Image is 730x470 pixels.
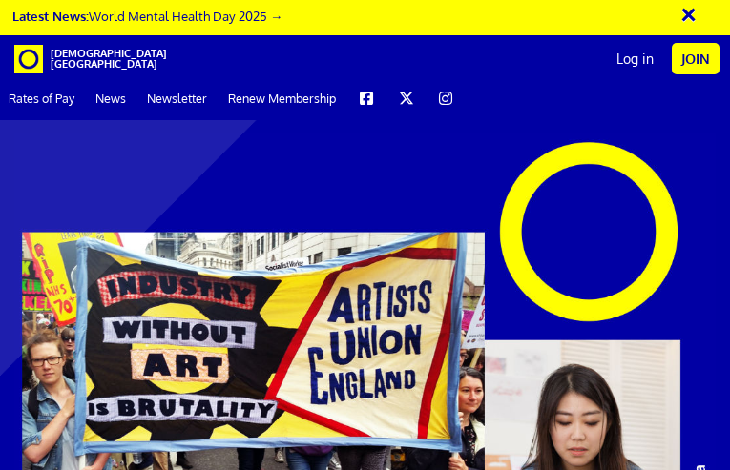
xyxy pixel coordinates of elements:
a: Join [672,43,720,74]
span: [DEMOGRAPHIC_DATA][GEOGRAPHIC_DATA] [51,49,98,70]
a: News [87,76,135,119]
a: Latest News:World Mental Health Day 2025 → [12,8,282,24]
strong: Latest News: [12,8,89,24]
a: Renew Membership [219,76,344,119]
a: Log in [607,35,663,83]
a: Newsletter [138,76,216,119]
